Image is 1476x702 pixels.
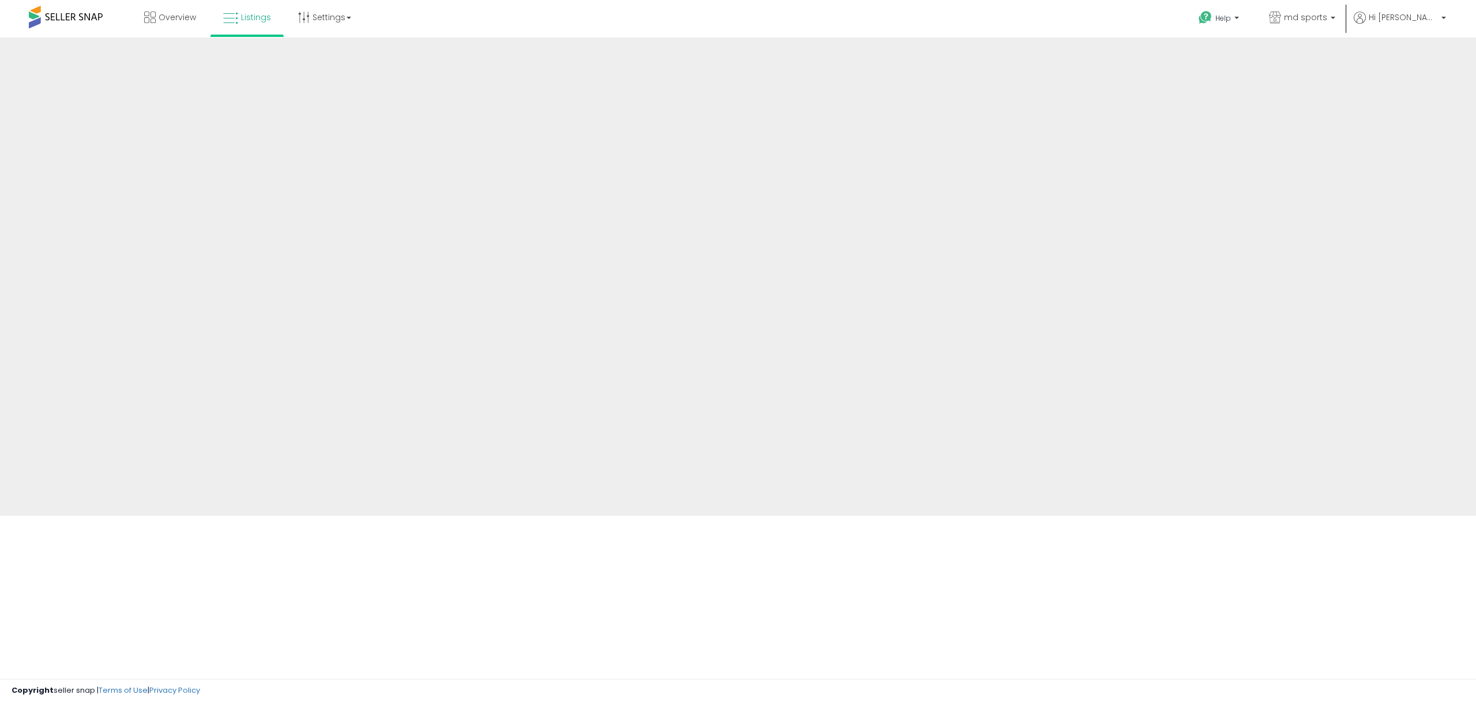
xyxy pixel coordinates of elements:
span: Listings [241,12,271,23]
a: Help [1189,2,1251,37]
span: Help [1215,13,1231,23]
span: Overview [159,12,196,23]
a: Hi [PERSON_NAME] [1354,12,1446,37]
span: Hi [PERSON_NAME] [1369,12,1438,23]
i: Get Help [1198,10,1213,25]
span: md sports [1284,12,1327,23]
